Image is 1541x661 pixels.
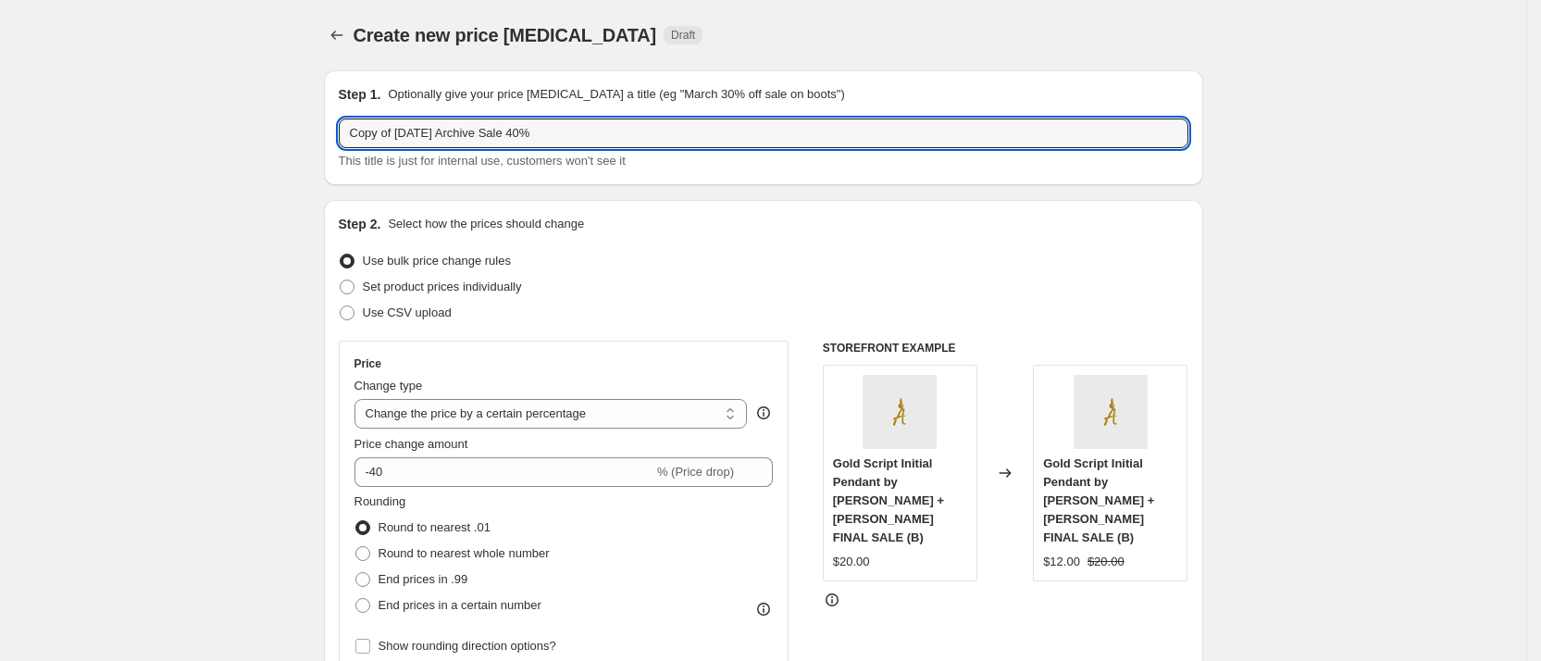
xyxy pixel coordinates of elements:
[1043,456,1154,544] span: Gold Script Initial Pendant by [PERSON_NAME] + [PERSON_NAME] FINAL SALE (B)
[1074,375,1148,449] img: gold-script-grey_1024x1024_c0a54ace-850d-4d95-be9c-121de1e02054_80x.jpg
[354,494,406,508] span: Rounding
[1087,553,1125,571] strike: $20.00
[379,598,541,612] span: End prices in a certain number
[354,379,423,393] span: Change type
[339,215,381,233] h2: Step 2.
[363,254,511,268] span: Use bulk price change rules
[339,154,626,168] span: This title is just for internal use, customers won't see it
[324,22,350,48] button: Price change jobs
[354,437,468,451] span: Price change amount
[833,553,870,571] div: $20.00
[379,572,468,586] span: End prices in .99
[339,85,381,104] h2: Step 1.
[354,356,381,371] h3: Price
[379,520,491,534] span: Round to nearest .01
[379,546,550,560] span: Round to nearest whole number
[671,28,695,43] span: Draft
[388,215,584,233] p: Select how the prices should change
[657,465,734,479] span: % (Price drop)
[354,25,657,45] span: Create new price [MEDICAL_DATA]
[863,375,937,449] img: gold-script-grey_1024x1024_c0a54ace-850d-4d95-be9c-121de1e02054_80x.jpg
[388,85,844,104] p: Optionally give your price [MEDICAL_DATA] a title (eg "March 30% off sale on boots")
[363,306,452,319] span: Use CSV upload
[754,404,773,422] div: help
[363,280,522,293] span: Set product prices individually
[339,118,1188,148] input: 30% off holiday sale
[1043,553,1080,571] div: $12.00
[354,457,653,487] input: -15
[379,639,556,653] span: Show rounding direction options?
[833,456,944,544] span: Gold Script Initial Pendant by [PERSON_NAME] + [PERSON_NAME] FINAL SALE (B)
[823,341,1188,355] h6: STOREFRONT EXAMPLE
